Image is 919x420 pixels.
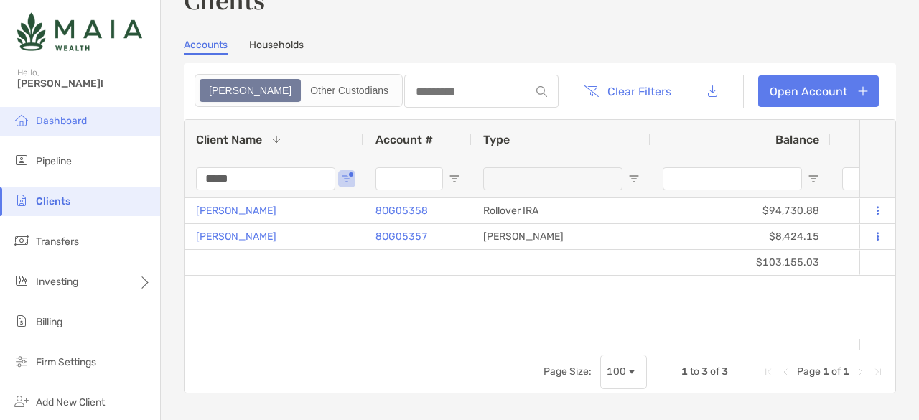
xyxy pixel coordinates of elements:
a: Accounts [184,39,228,55]
span: Investing [36,276,78,288]
div: Zoe [201,80,299,101]
span: 1 [681,365,688,378]
img: input icon [536,86,547,97]
span: 1 [823,365,829,378]
div: $103,155.03 [651,250,831,275]
button: Open Filter Menu [628,173,640,185]
span: Page [797,365,821,378]
span: Clients [36,195,70,207]
span: to [690,365,699,378]
div: First Page [762,366,774,378]
div: $94,730.88 [651,198,831,223]
button: Open Filter Menu [341,173,353,185]
img: Zoe Logo [17,6,142,57]
span: Firm Settings [36,356,96,368]
input: Balance Filter Input [663,167,802,190]
a: Households [249,39,304,55]
span: Transfers [36,235,79,248]
a: [PERSON_NAME] [196,202,276,220]
span: [PERSON_NAME]! [17,78,151,90]
button: Open Filter Menu [449,173,460,185]
div: 100 [607,365,626,378]
button: Clear Filters [573,75,682,107]
span: Type [483,133,510,146]
img: investing icon [13,272,30,289]
div: Other Custodians [302,80,396,101]
div: segmented control [195,74,403,107]
div: Previous Page [780,366,791,378]
span: Balance [775,133,819,146]
a: [PERSON_NAME] [196,228,276,246]
img: billing icon [13,312,30,330]
span: 3 [701,365,708,378]
div: Last Page [872,366,884,378]
div: [PERSON_NAME] [472,224,651,249]
div: $8,424.15 [651,224,831,249]
span: 1 [843,365,849,378]
span: Billing [36,316,62,328]
div: Page Size: [544,365,592,378]
img: dashboard icon [13,111,30,129]
img: add_new_client icon [13,393,30,410]
img: transfers icon [13,232,30,249]
div: Page Size [600,355,647,389]
button: Open Filter Menu [808,173,819,185]
span: Add New Client [36,396,105,409]
span: Client Name [196,133,262,146]
div: Next Page [855,366,867,378]
input: Account # Filter Input [375,167,443,190]
input: Client Name Filter Input [196,167,335,190]
span: 3 [722,365,728,378]
span: of [710,365,719,378]
a: 8OG05357 [375,228,428,246]
div: Rollover IRA [472,198,651,223]
span: Dashboard [36,115,87,127]
a: Open Account [758,75,879,107]
img: firm-settings icon [13,353,30,370]
img: clients icon [13,192,30,209]
span: of [831,365,841,378]
img: pipeline icon [13,151,30,169]
span: Pipeline [36,155,72,167]
a: 8OG05358 [375,202,428,220]
span: Account # [375,133,433,146]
